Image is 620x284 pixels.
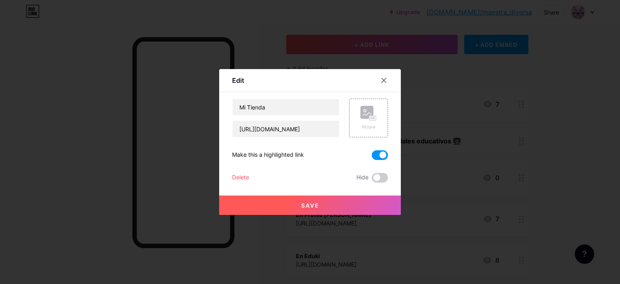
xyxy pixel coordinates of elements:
[232,150,304,160] div: Make this a highlighted link
[360,124,377,130] div: Picture
[219,196,401,215] button: Save
[232,76,244,85] div: Edit
[232,173,249,183] div: Delete
[232,99,339,115] input: Title
[301,202,319,209] span: Save
[356,173,369,183] span: Hide
[232,121,339,137] input: URL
